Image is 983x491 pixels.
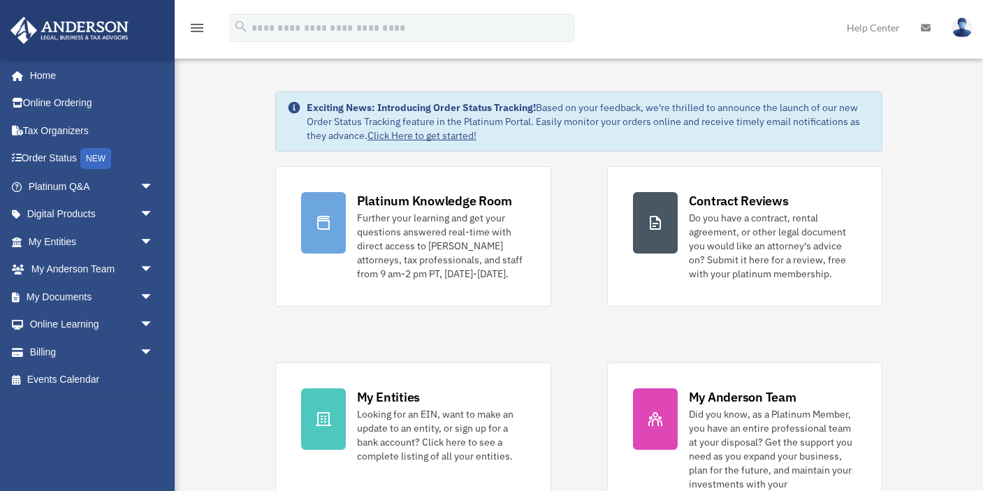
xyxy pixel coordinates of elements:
[275,166,551,307] a: Platinum Knowledge Room Further your learning and get your questions answered real-time with dire...
[357,388,420,406] div: My Entities
[140,311,168,339] span: arrow_drop_down
[952,17,973,38] img: User Pic
[689,388,796,406] div: My Anderson Team
[689,192,789,210] div: Contract Reviews
[189,24,205,36] a: menu
[140,338,168,367] span: arrow_drop_down
[10,173,175,200] a: Platinum Q&Aarrow_drop_down
[233,19,249,34] i: search
[357,211,525,281] div: Further your learning and get your questions answered real-time with direct access to [PERSON_NAM...
[10,338,175,366] a: Billingarrow_drop_down
[10,311,175,339] a: Online Learningarrow_drop_down
[140,173,168,201] span: arrow_drop_down
[10,256,175,284] a: My Anderson Teamarrow_drop_down
[80,148,111,169] div: NEW
[140,256,168,284] span: arrow_drop_down
[10,228,175,256] a: My Entitiesarrow_drop_down
[367,129,476,142] a: Click Here to get started!
[6,17,133,44] img: Anderson Advisors Platinum Portal
[357,192,512,210] div: Platinum Knowledge Room
[10,366,175,394] a: Events Calendar
[307,101,536,114] strong: Exciting News: Introducing Order Status Tracking!
[10,89,175,117] a: Online Ordering
[607,166,883,307] a: Contract Reviews Do you have a contract, rental agreement, or other legal document you would like...
[307,101,871,142] div: Based on your feedback, we're thrilled to announce the launch of our new Order Status Tracking fe...
[140,228,168,256] span: arrow_drop_down
[357,407,525,463] div: Looking for an EIN, want to make an update to an entity, or sign up for a bank account? Click her...
[10,145,175,173] a: Order StatusNEW
[10,200,175,228] a: Digital Productsarrow_drop_down
[189,20,205,36] i: menu
[10,117,175,145] a: Tax Organizers
[10,283,175,311] a: My Documentsarrow_drop_down
[140,200,168,229] span: arrow_drop_down
[140,283,168,312] span: arrow_drop_down
[689,211,857,281] div: Do you have a contract, rental agreement, or other legal document you would like an attorney's ad...
[10,61,168,89] a: Home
